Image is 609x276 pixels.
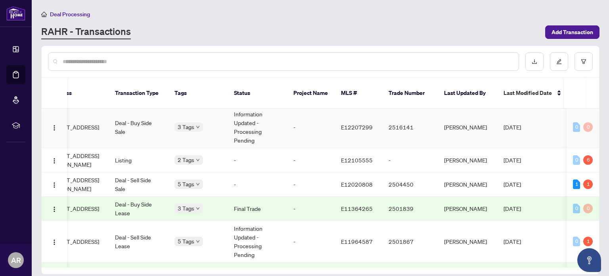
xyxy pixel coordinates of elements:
[109,197,168,221] td: Deal - Buy Side Lease
[48,202,61,215] button: Logo
[109,106,168,148] td: Deal - Buy Side Sale
[382,172,438,197] td: 2504450
[196,207,200,210] span: down
[48,154,61,166] button: Logo
[168,78,228,109] th: Tags
[48,121,61,133] button: Logo
[287,106,335,148] td: -
[504,205,521,212] span: [DATE]
[109,148,168,172] td: Listing
[583,204,593,213] div: 0
[228,172,287,197] td: -
[573,179,580,189] div: 1
[438,78,497,109] th: Last Updated By
[196,125,200,129] span: down
[51,182,57,188] img: Logo
[382,221,438,262] td: 2501867
[573,237,580,246] div: 0
[341,156,373,164] span: E12105555
[109,78,168,109] th: Transaction Type
[438,106,497,148] td: [PERSON_NAME]
[48,176,102,193] span: [STREET_ADDRESS][PERSON_NAME]
[287,172,335,197] td: -
[178,204,194,213] span: 3 Tags
[178,155,194,164] span: 2 Tags
[438,197,497,221] td: [PERSON_NAME]
[573,122,580,132] div: 0
[48,237,99,246] span: [STREET_ADDRESS]
[178,237,194,246] span: 5 Tags
[583,237,593,246] div: 1
[48,178,61,191] button: Logo
[504,181,521,188] span: [DATE]
[196,182,200,186] span: down
[382,78,438,109] th: Trade Number
[341,238,373,245] span: E11964587
[228,78,287,109] th: Status
[48,204,99,213] span: [STREET_ADDRESS]
[228,221,287,262] td: Information Updated - Processing Pending
[550,52,568,71] button: edit
[287,197,335,221] td: -
[552,26,593,39] span: Add Transaction
[583,122,593,132] div: 0
[525,52,544,71] button: download
[228,197,287,221] td: Final Trade
[497,78,569,109] th: Last Modified Date
[11,255,21,266] span: AR
[577,248,601,272] button: Open asap
[575,52,593,71] button: filter
[438,221,497,262] td: [PERSON_NAME]
[51,239,57,245] img: Logo
[581,59,586,64] span: filter
[109,221,168,262] td: Deal - Sell Side Lease
[51,158,57,164] img: Logo
[109,172,168,197] td: Deal - Sell Side Sale
[556,59,562,64] span: edit
[287,148,335,172] td: -
[196,239,200,243] span: down
[287,78,335,109] th: Project Name
[48,151,102,169] span: [STREET_ADDRESS][PERSON_NAME]
[178,122,194,131] span: 3 Tags
[504,238,521,245] span: [DATE]
[573,204,580,213] div: 0
[287,221,335,262] td: -
[382,197,438,221] td: 2501839
[504,124,521,131] span: [DATE]
[41,12,47,17] span: home
[532,59,537,64] span: download
[48,123,99,131] span: [STREET_ADDRESS]
[228,148,287,172] td: -
[178,179,194,189] span: 5 Tags
[438,148,497,172] td: [PERSON_NAME]
[583,179,593,189] div: 1
[583,155,593,165] div: 6
[335,78,382,109] th: MLS #
[341,181,373,188] span: E12020808
[50,11,90,18] span: Deal Processing
[341,124,373,131] span: E12207299
[504,156,521,164] span: [DATE]
[48,235,61,248] button: Logo
[573,155,580,165] div: 0
[51,206,57,212] img: Logo
[51,125,57,131] img: Logo
[41,25,131,39] a: RAHR - Transactions
[341,205,373,212] span: E11364265
[504,89,552,97] span: Last Modified Date
[382,106,438,148] td: 2516141
[6,6,25,21] img: logo
[438,172,497,197] td: [PERSON_NAME]
[196,158,200,162] span: down
[545,25,599,39] button: Add Transaction
[382,148,438,172] td: -
[228,106,287,148] td: Information Updated - Processing Pending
